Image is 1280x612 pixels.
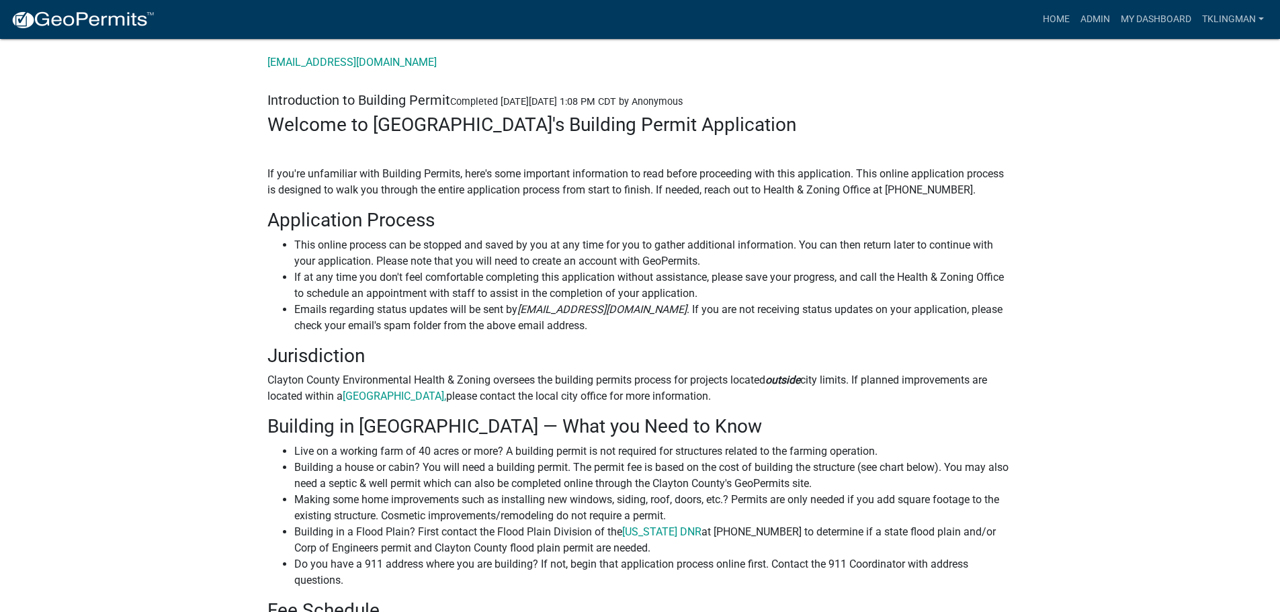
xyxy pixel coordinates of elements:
[267,415,1013,438] h3: Building in [GEOGRAPHIC_DATA] — What you Need to Know
[267,345,1013,367] h3: Jurisdiction
[267,166,1013,198] p: If you're unfamiliar with Building Permits, here's some important information to read before proc...
[517,303,687,316] i: [EMAIL_ADDRESS][DOMAIN_NAME]
[267,114,1013,136] h3: Welcome to [GEOGRAPHIC_DATA]'s Building Permit Application
[294,269,1013,302] li: If at any time you don't feel comfortable completing this application without assistance, please ...
[1037,7,1075,32] a: Home
[765,374,800,386] strong: outside
[1115,7,1197,32] a: My Dashboard
[1197,7,1269,32] a: tklingman
[294,237,1013,269] li: This online process can be stopped and saved by you at any time for you to gather additional info...
[622,525,701,538] a: [US_STATE] DNR
[294,443,1013,460] li: Live on a working farm of 40 acres or more? A building permit is not required for structures rela...
[294,492,1013,524] li: Making some home improvements such as installing new windows, siding, roof, doors, etc.? Permits ...
[294,460,1013,492] li: Building a house or cabin? You will need a building permit. The permit fee is based on the cost o...
[267,92,1013,108] h5: Introduction to Building Permit
[294,556,1013,588] li: Do you have a 911 address where you are building? If not, begin that application process online f...
[294,302,1013,334] li: Emails regarding status updates will be sent by . If you are not receiving status updates on your...
[1075,7,1115,32] a: Admin
[267,209,1013,232] h3: Application Process
[450,96,683,107] span: Completed [DATE][DATE] 1:08 PM CDT by Anonymous
[267,372,1013,404] p: Clayton County Environmental Health & Zoning oversees the building permits process for projects l...
[294,524,1013,556] li: Building in a Flood Plain? First contact the Flood Plain Division of the at [PHONE_NUMBER] to det...
[343,390,446,402] a: [GEOGRAPHIC_DATA],
[267,29,328,42] a: 5635904936
[267,56,437,69] a: [EMAIL_ADDRESS][DOMAIN_NAME]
